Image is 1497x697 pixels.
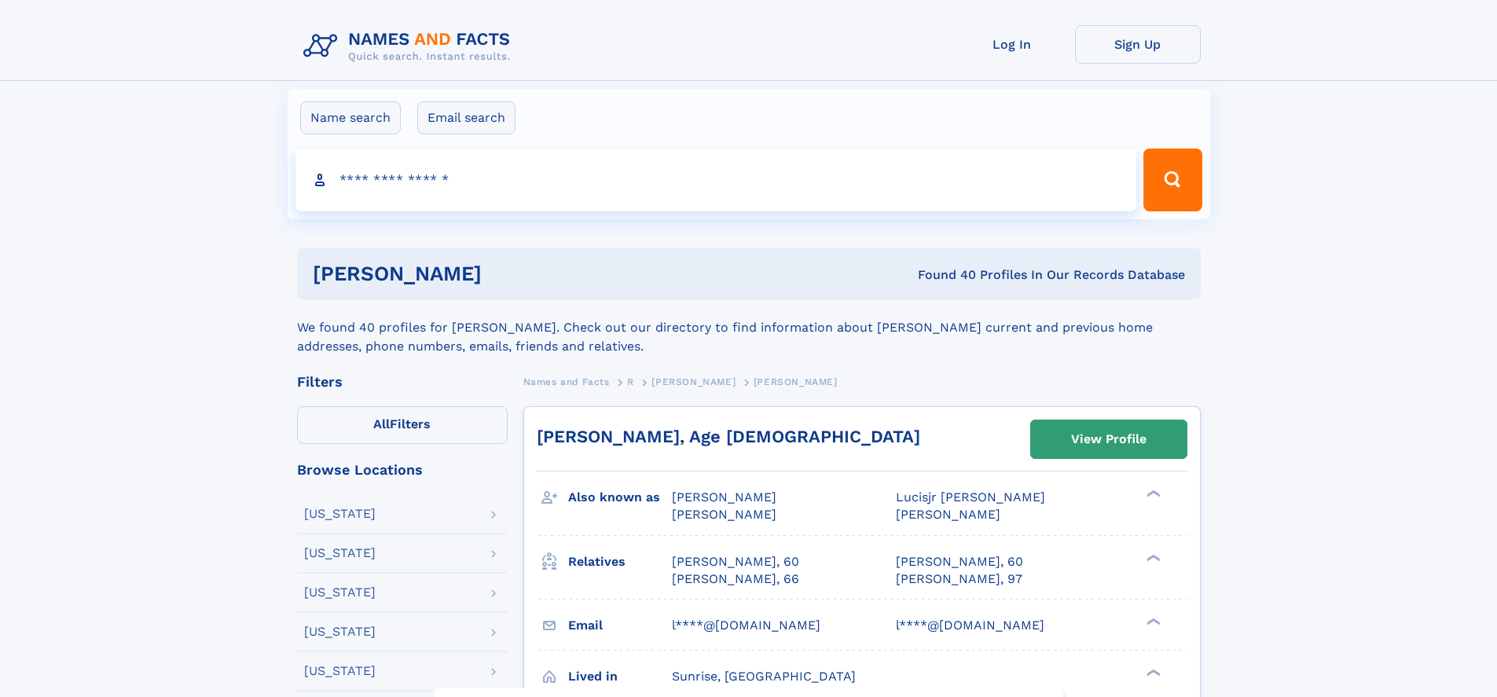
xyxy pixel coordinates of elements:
[304,625,376,638] div: [US_STATE]
[672,507,776,522] span: [PERSON_NAME]
[672,570,799,588] a: [PERSON_NAME], 66
[896,553,1023,570] a: [PERSON_NAME], 60
[373,416,390,431] span: All
[896,570,1022,588] a: [PERSON_NAME], 97
[672,490,776,504] span: [PERSON_NAME]
[949,25,1075,64] a: Log In
[1143,149,1202,211] button: Search Button
[672,669,856,684] span: Sunrise, [GEOGRAPHIC_DATA]
[297,25,523,68] img: Logo Names and Facts
[1143,552,1161,563] div: ❯
[1143,667,1161,677] div: ❯
[754,376,838,387] span: [PERSON_NAME]
[297,463,508,477] div: Browse Locations
[1031,420,1187,458] a: View Profile
[313,264,700,284] h1: [PERSON_NAME]
[297,406,508,444] label: Filters
[417,101,516,134] label: Email search
[1143,616,1161,626] div: ❯
[699,266,1185,284] div: Found 40 Profiles In Our Records Database
[1143,489,1161,499] div: ❯
[651,376,736,387] span: [PERSON_NAME]
[651,372,736,391] a: [PERSON_NAME]
[568,548,672,575] h3: Relatives
[896,490,1045,504] span: Lucisjr [PERSON_NAME]
[304,508,376,520] div: [US_STATE]
[523,372,610,391] a: Names and Facts
[568,612,672,639] h3: Email
[537,427,920,446] a: [PERSON_NAME], Age [DEMOGRAPHIC_DATA]
[627,372,634,391] a: R
[568,484,672,511] h3: Also known as
[304,547,376,559] div: [US_STATE]
[297,299,1201,356] div: We found 40 profiles for [PERSON_NAME]. Check out our directory to find information about [PERSON...
[568,663,672,690] h3: Lived in
[304,586,376,599] div: [US_STATE]
[297,375,508,389] div: Filters
[1075,25,1201,64] a: Sign Up
[672,553,799,570] a: [PERSON_NAME], 60
[627,376,634,387] span: R
[300,101,401,134] label: Name search
[896,507,1000,522] span: [PERSON_NAME]
[304,665,376,677] div: [US_STATE]
[295,149,1137,211] input: search input
[1071,421,1147,457] div: View Profile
